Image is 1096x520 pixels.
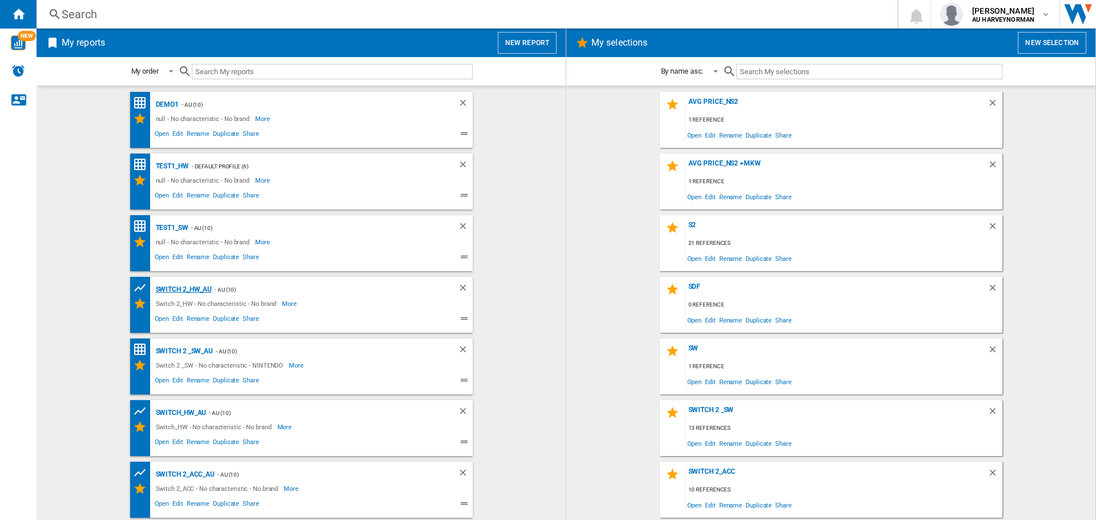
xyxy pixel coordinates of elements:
[718,127,744,143] span: Rename
[188,221,435,235] div: - AU (10)
[972,16,1034,23] b: AU HARVEYNORMAN
[153,297,283,311] div: Switch 2_HW - No characteristic - No brand
[458,344,473,358] div: Delete
[255,174,272,187] span: More
[211,498,241,512] span: Duplicate
[718,189,744,204] span: Rename
[153,358,289,372] div: Switch 2 _SW - No characteristic - NINTENDO
[185,252,211,265] span: Rename
[133,235,153,249] div: My Selections
[185,437,211,450] span: Rename
[153,174,256,187] div: null - No characteristic - No brand
[686,298,1002,312] div: 0 reference
[498,32,557,54] button: New report
[153,235,256,249] div: null - No characteristic - No brand
[972,5,1034,17] span: [PERSON_NAME]
[171,252,185,265] span: Edit
[686,98,988,113] div: Avg Price_NS2
[133,342,153,357] div: Price Matrix
[133,482,153,495] div: My Selections
[686,344,988,360] div: SW
[153,221,188,235] div: test1_SW
[703,312,718,328] span: Edit
[179,98,434,112] div: - AU (10)
[153,112,256,126] div: null - No characteristic - No brand
[211,437,241,450] span: Duplicate
[773,189,793,204] span: Share
[661,67,704,75] div: By name asc.
[686,113,1002,127] div: 1 reference
[255,112,272,126] span: More
[171,128,185,142] span: Edit
[744,251,773,266] span: Duplicate
[736,64,1002,79] input: Search My selections
[686,467,988,483] div: Switch 2_ACC
[185,313,211,327] span: Rename
[686,127,704,143] span: Open
[703,436,718,451] span: Edit
[241,252,261,265] span: Share
[11,64,25,78] img: alerts-logo.svg
[153,128,171,142] span: Open
[241,437,261,450] span: Share
[988,98,1002,113] div: Delete
[773,127,793,143] span: Share
[133,420,153,434] div: My Selections
[153,498,171,512] span: Open
[458,159,473,174] div: Delete
[686,236,1002,251] div: 21 references
[153,375,171,389] span: Open
[211,252,241,265] span: Duplicate
[988,221,1002,236] div: Delete
[192,64,473,79] input: Search My reports
[686,360,1002,374] div: 1 reference
[703,127,718,143] span: Edit
[18,31,36,41] span: NEW
[133,404,153,418] div: Product prices grid
[62,6,868,22] div: Search
[718,251,744,266] span: Rename
[241,498,261,512] span: Share
[11,35,26,50] img: wise-card.svg
[458,221,473,235] div: Delete
[686,251,704,266] span: Open
[153,313,171,327] span: Open
[133,112,153,126] div: My Selections
[458,283,473,297] div: Delete
[703,374,718,389] span: Edit
[211,190,241,204] span: Duplicate
[718,436,744,451] span: Rename
[686,497,704,513] span: Open
[686,421,1002,436] div: 13 references
[458,406,473,420] div: Delete
[59,32,107,54] h2: My reports
[133,297,153,311] div: My Selections
[211,128,241,142] span: Duplicate
[686,406,988,421] div: Switch 2 _SW
[213,344,434,358] div: - AU (10)
[589,32,650,54] h2: My selections
[773,251,793,266] span: Share
[133,96,153,110] div: Price Matrix
[744,374,773,389] span: Duplicate
[241,375,261,389] span: Share
[284,482,300,495] span: More
[686,374,704,389] span: Open
[206,406,434,420] div: - AU (10)
[171,375,185,389] span: Edit
[171,190,185,204] span: Edit
[241,128,261,142] span: Share
[744,436,773,451] span: Duplicate
[773,374,793,389] span: Share
[211,313,241,327] span: Duplicate
[686,189,704,204] span: Open
[153,406,207,420] div: Switch_HW_AU
[988,467,1002,483] div: Delete
[185,498,211,512] span: Rename
[189,159,435,174] div: - Default profile (6)
[185,128,211,142] span: Rename
[744,127,773,143] span: Duplicate
[988,406,1002,421] div: Delete
[686,436,704,451] span: Open
[940,3,963,26] img: profile.jpg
